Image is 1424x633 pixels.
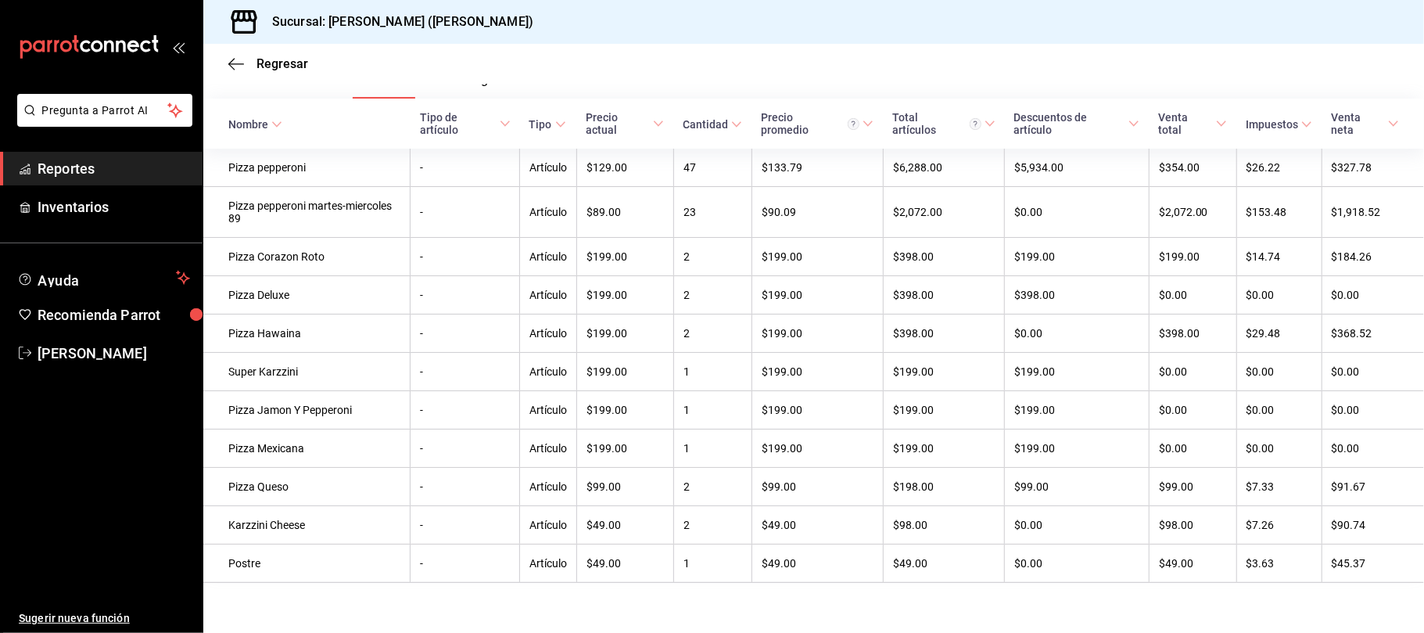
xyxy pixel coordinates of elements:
[883,468,1004,506] td: $198.00
[1149,468,1236,506] td: $99.00
[253,72,326,99] button: Ver resumen
[1246,118,1312,131] span: Impuestos
[1236,468,1322,506] td: $7.33
[577,391,674,430] td: $199.00
[1322,468,1424,506] td: $91.67
[1236,430,1322,468] td: $0.00
[883,276,1004,315] td: $398.00
[351,72,415,99] button: Ver ventas
[411,315,520,353] td: -
[1322,506,1424,545] td: $90.74
[42,103,168,119] span: Pregunta a Parrot AI
[892,111,995,136] span: Total artículos
[970,118,981,130] svg: El total artículos considera cambios de precios en los artículos así como costos adicionales por ...
[1005,545,1150,583] td: $0.00
[1149,506,1236,545] td: $98.00
[1005,353,1150,391] td: $199.00
[751,149,883,187] td: $133.79
[1014,111,1140,136] span: Descuentos de artículo
[38,304,190,325] span: Recomienda Parrot
[411,353,520,391] td: -
[883,353,1004,391] td: $199.00
[1236,545,1322,583] td: $3.63
[1322,391,1424,430] td: $0.00
[520,468,577,506] td: Artículo
[673,238,751,276] td: 2
[203,430,411,468] td: Pizza Mexicana
[411,391,520,430] td: -
[520,430,577,468] td: Artículo
[203,506,411,545] td: Karzzini Cheese
[1322,276,1424,315] td: $0.00
[203,391,411,430] td: Pizza Jamon Y Pepperoni
[1149,276,1236,315] td: $0.00
[520,315,577,353] td: Artículo
[228,56,308,71] button: Regresar
[520,238,577,276] td: Artículo
[411,149,520,187] td: -
[1005,506,1150,545] td: $0.00
[411,468,520,506] td: -
[1236,276,1322,315] td: $0.00
[892,111,981,136] div: Total artículos
[577,238,674,276] td: $199.00
[1236,391,1322,430] td: $0.00
[520,353,577,391] td: Artículo
[883,149,1004,187] td: $6,288.00
[1005,391,1150,430] td: $199.00
[1149,353,1236,391] td: $0.00
[1014,111,1126,136] div: Descuentos de artículo
[529,118,566,131] span: Tipo
[751,430,883,468] td: $199.00
[228,118,268,131] div: Nombre
[1149,238,1236,276] td: $199.00
[1322,149,1424,187] td: $327.78
[203,545,411,583] td: Postre
[761,111,873,136] span: Precio promedio
[1322,187,1424,238] td: $1,918.52
[577,430,674,468] td: $199.00
[1005,238,1150,276] td: $199.00
[38,268,170,287] span: Ayuda
[883,430,1004,468] td: $199.00
[19,610,190,627] span: Sugerir nueva función
[586,111,665,136] span: Precio actual
[1005,187,1150,238] td: $0.00
[1149,391,1236,430] td: $0.00
[883,506,1004,545] td: $98.00
[420,111,497,136] div: Tipo de artículo
[203,187,411,238] td: Pizza pepperoni martes-miercoles 89
[520,545,577,583] td: Artículo
[673,315,751,353] td: 2
[38,196,190,218] span: Inventarios
[1236,353,1322,391] td: $0.00
[411,506,520,545] td: -
[577,468,674,506] td: $99.00
[1149,187,1236,238] td: $2,072.00
[673,468,751,506] td: 2
[411,430,520,468] td: -
[1331,111,1385,136] div: Venta neta
[17,94,192,127] button: Pregunta a Parrot AI
[848,118,859,130] svg: Precio promedio = Total artículos / cantidad
[673,187,751,238] td: 23
[751,353,883,391] td: $199.00
[520,187,577,238] td: Artículo
[529,118,552,131] div: Tipo
[586,111,651,136] div: Precio actual
[1149,149,1236,187] td: $354.00
[11,113,192,130] a: Pregunta a Parrot AI
[203,315,411,353] td: Pizza Hawaina
[172,41,185,53] button: open_drawer_menu
[1236,187,1322,238] td: $153.48
[1236,506,1322,545] td: $7.26
[1246,118,1298,131] div: Impuestos
[1331,111,1399,136] span: Venta neta
[1005,468,1150,506] td: $99.00
[411,187,520,238] td: -
[1149,430,1236,468] td: $0.00
[577,315,674,353] td: $199.00
[260,13,533,31] h3: Sucursal: [PERSON_NAME] ([PERSON_NAME])
[761,111,859,136] div: Precio promedio
[883,545,1004,583] td: $49.00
